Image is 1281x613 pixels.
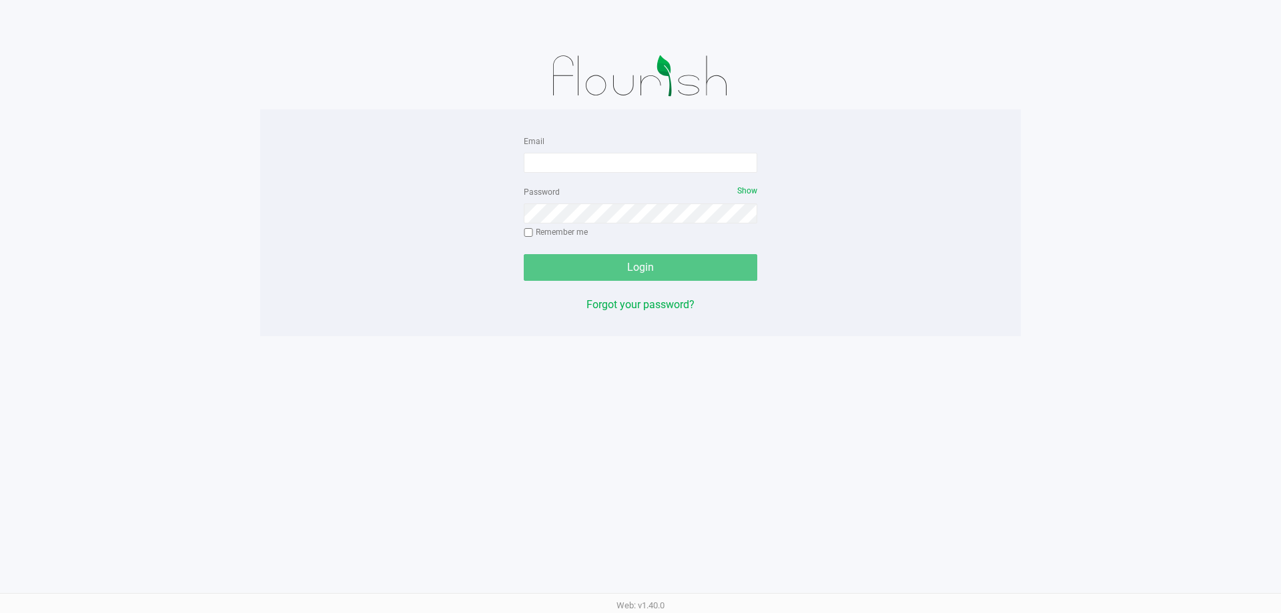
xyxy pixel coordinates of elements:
span: Web: v1.40.0 [616,600,665,610]
label: Password [524,186,560,198]
button: Forgot your password? [586,297,695,313]
span: Show [737,186,757,195]
input: Remember me [524,228,533,237]
label: Email [524,135,544,147]
label: Remember me [524,226,588,238]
